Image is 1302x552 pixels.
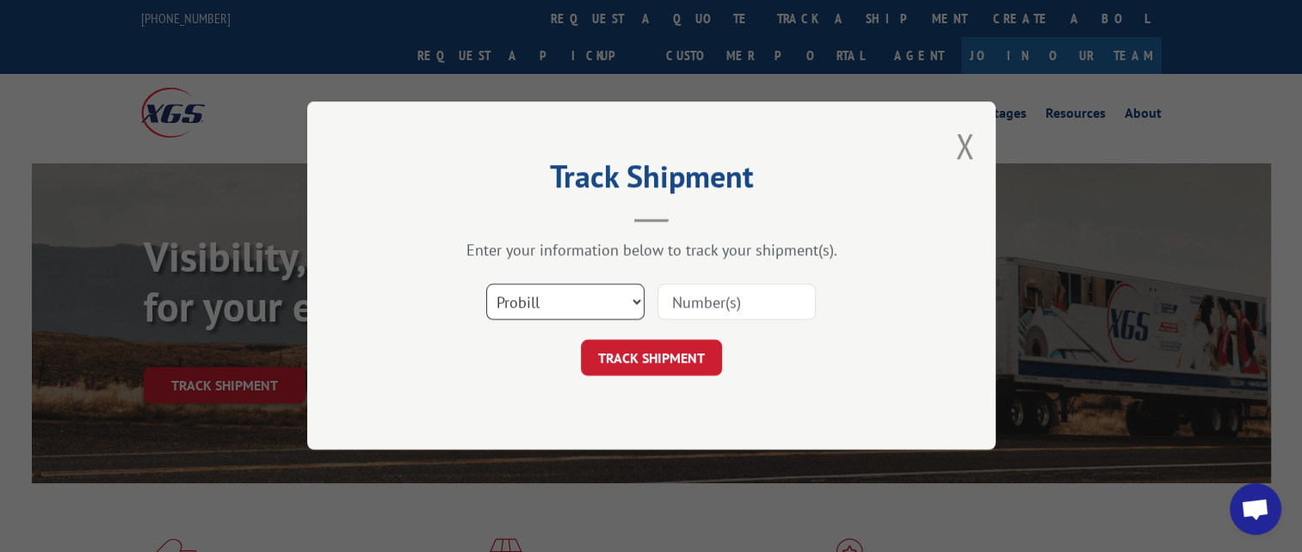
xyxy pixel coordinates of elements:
button: Close modal [955,123,974,169]
h2: Track Shipment [393,164,910,197]
div: Enter your information below to track your shipment(s). [393,241,910,261]
input: Number(s) [657,285,816,321]
button: TRACK SHIPMENT [581,340,722,377]
div: Open chat [1230,483,1281,535]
